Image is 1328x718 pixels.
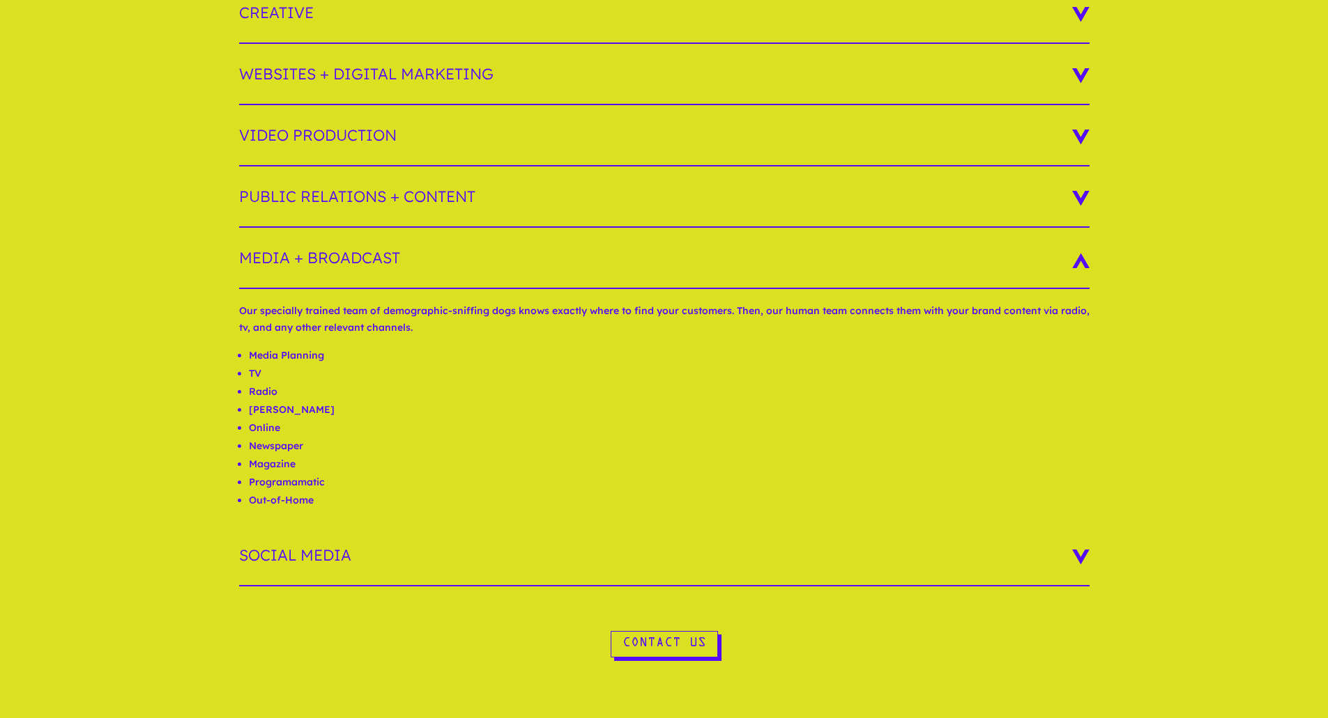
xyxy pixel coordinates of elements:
li: TV [249,364,1090,382]
li: Magazine [249,455,1090,473]
h3: Websites + Digital Marketing [239,44,1090,105]
li: Online [249,419,1090,437]
li: Media Planning [249,346,1090,364]
h3: Media + Broadcast [239,228,1090,289]
h3: Social Media [239,525,1090,586]
li: [PERSON_NAME] [249,400,1090,419]
li: Newspaper [249,437,1090,455]
h3: Video Production [239,105,1090,166]
li: Out-of-Home [249,491,1090,509]
h3: Public Relations + Content [239,166,1090,228]
p: Our specially trained team of demographic-sniffing dogs knows exactly where to find your customer... [239,303,1090,346]
li: Radio [249,382,1090,400]
a: Contact Us [611,631,718,658]
li: Programamatic [249,473,1090,491]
